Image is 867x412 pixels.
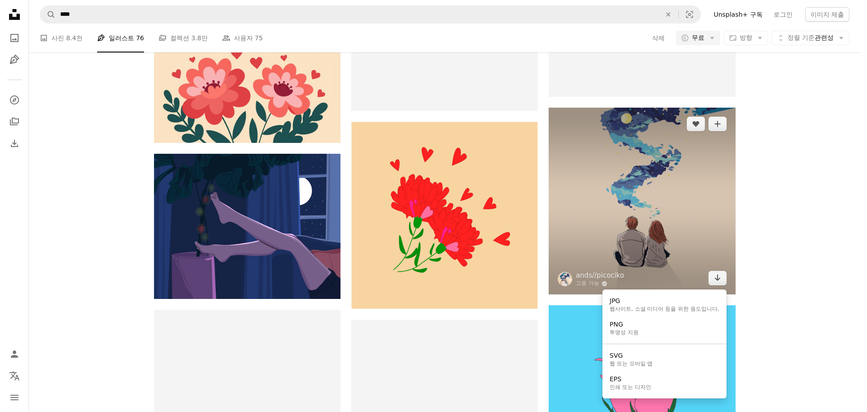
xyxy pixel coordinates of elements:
button: 다운로드 형식 선택 [709,270,727,285]
div: 웹사이트, 소셜 미디어 등을 위한 용도입니다. [610,306,719,313]
div: 인쇄 또는 디자인 [610,384,651,391]
div: PNG [610,320,639,329]
div: SVG [610,351,653,360]
div: JPG [610,297,719,306]
div: EPS [610,375,651,384]
div: 웹 또는 모바일 앱 [610,360,653,368]
div: 투명성 지원 [610,329,639,336]
div: 다운로드 형식 선택 [602,289,727,398]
